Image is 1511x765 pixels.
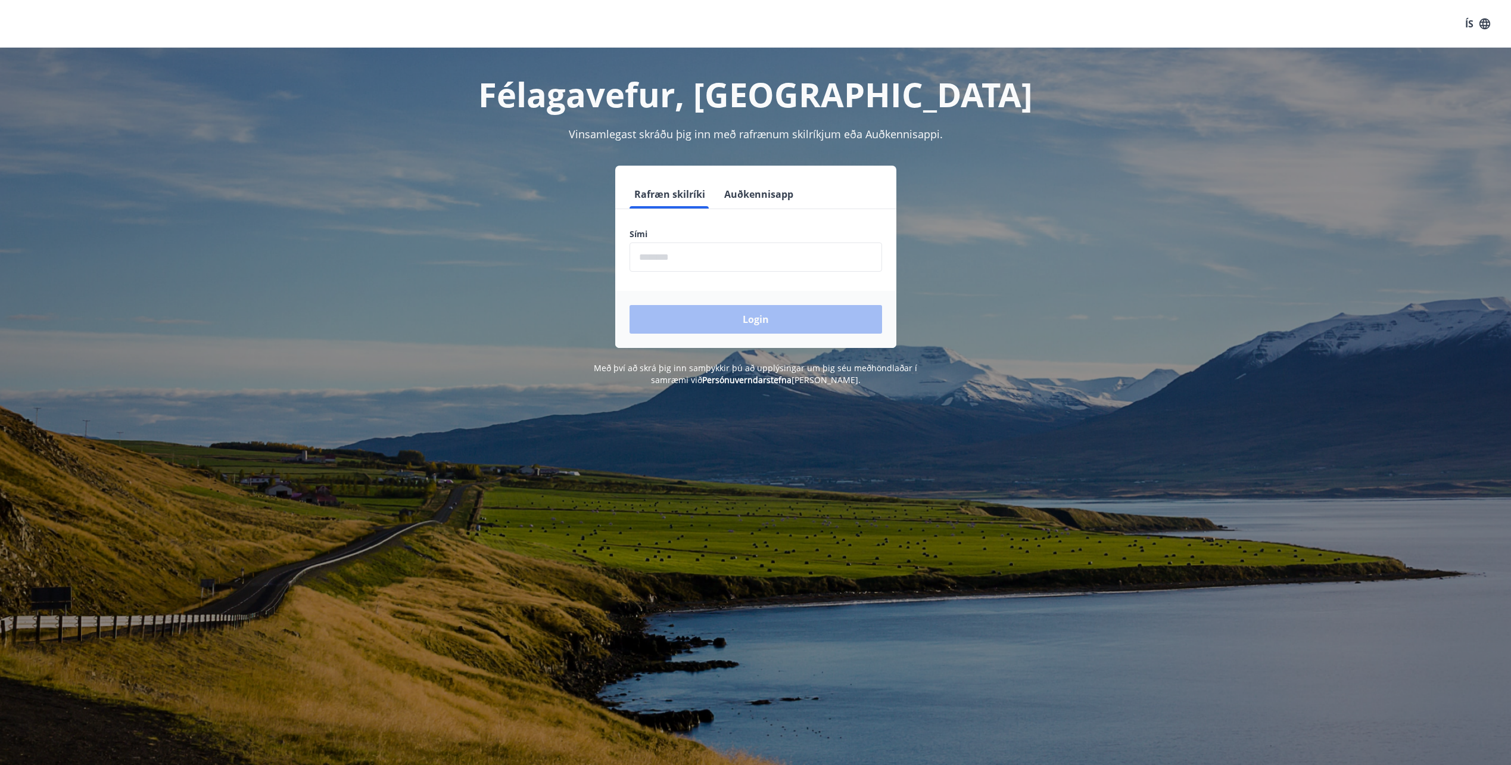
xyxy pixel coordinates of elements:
a: Persónuverndarstefna [702,374,792,385]
button: Auðkennisapp [719,180,798,209]
span: Með því að skrá þig inn samþykkir þú að upplýsingar um þig séu meðhöndlaðar í samræmi við [PERSON... [594,362,917,385]
button: ÍS [1459,13,1497,35]
label: Sími [630,228,882,240]
span: Vinsamlegast skráðu þig inn með rafrænum skilríkjum eða Auðkennisappi. [569,127,943,141]
button: Rafræn skilríki [630,180,710,209]
h1: Félagavefur, [GEOGRAPHIC_DATA] [341,71,1170,117]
